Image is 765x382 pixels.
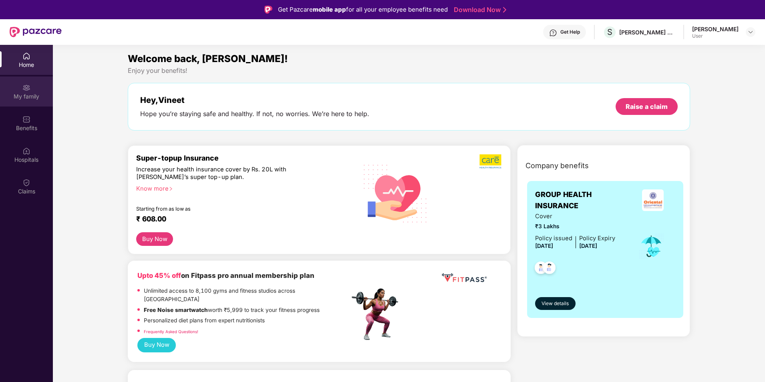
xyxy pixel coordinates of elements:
[128,53,288,64] span: Welcome back, [PERSON_NAME]!
[540,259,559,279] img: svg+xml;base64,PHN2ZyB4bWxucz0iaHR0cDovL3d3dy53My5vcmcvMjAwMC9zdmciIHdpZHRoPSI0OC45NDMiIGhlaWdodD...
[128,66,690,75] div: Enjoy your benefits!
[140,110,369,118] div: Hope you’re staying safe and healthy. If not, no worries. We’re here to help.
[144,307,208,313] strong: Free Noise smartwatch
[747,29,754,35] img: svg+xml;base64,PHN2ZyBpZD0iRHJvcGRvd24tMzJ4MzIiIHhtbG5zPSJodHRwOi8vd3d3LnczLm9yZy8yMDAwL3N2ZyIgd2...
[535,297,576,310] button: View details
[542,300,569,308] span: View details
[535,234,572,243] div: Policy issued
[136,185,345,191] div: Know more
[137,271,181,279] b: Upto 45% off
[278,5,448,14] div: Get Pazcare for all your employee benefits need
[22,84,30,92] img: svg+xml;base64,PHN2ZyB3aWR0aD0iMjAiIGhlaWdodD0iMjAiIHZpZXdCb3g9IjAgMCAyMCAyMCIgZmlsbD0ibm9uZSIgeG...
[638,233,664,259] img: icon
[535,222,615,231] span: ₹3 Lakhs
[137,338,176,353] button: Buy Now
[136,232,173,246] button: Buy Now
[642,189,664,211] img: insurerLogo
[357,154,434,232] img: svg+xml;base64,PHN2ZyB4bWxucz0iaHR0cDovL3d3dy53My5vcmcvMjAwMC9zdmciIHhtbG5zOnhsaW5rPSJodHRwOi8vd3...
[144,306,320,315] p: worth ₹5,999 to track your fitness progress
[22,147,30,155] img: svg+xml;base64,PHN2ZyBpZD0iSG9zcGl0YWxzIiB4bWxucz0iaHR0cDovL3d3dy53My5vcmcvMjAwMC9zdmciIHdpZHRoPS...
[169,187,173,191] span: right
[626,102,668,111] div: Raise a claim
[549,29,557,37] img: svg+xml;base64,PHN2ZyBpZD0iSGVscC0zMngzMiIgeG1sbnM9Imh0dHA6Ly93d3cudzMub3JnLzIwMDAvc3ZnIiB3aWR0aD...
[137,271,314,279] b: on Fitpass pro annual membership plan
[619,28,675,36] div: [PERSON_NAME] CONSULTANTS P LTD
[144,316,265,325] p: Personalized diet plans from expert nutritionists
[22,52,30,60] img: svg+xml;base64,PHN2ZyBpZD0iSG9tZSIgeG1sbnM9Imh0dHA6Ly93d3cudzMub3JnLzIwMDAvc3ZnIiB3aWR0aD0iMjAiIG...
[579,243,597,249] span: [DATE]
[10,27,62,37] img: New Pazcare Logo
[531,259,551,279] img: svg+xml;base64,PHN2ZyB4bWxucz0iaHR0cDovL3d3dy53My5vcmcvMjAwMC9zdmciIHdpZHRoPSI0OC45NDMiIGhlaWdodD...
[607,27,612,37] span: S
[454,6,504,14] a: Download Now
[560,29,580,35] div: Get Help
[692,25,739,33] div: [PERSON_NAME]
[136,215,342,224] div: ₹ 608.00
[349,286,405,342] img: fpp.png
[479,154,502,169] img: b5dec4f62d2307b9de63beb79f102df3.png
[136,154,350,162] div: Super-topup Insurance
[140,95,369,105] div: Hey, Vineet
[264,6,272,14] img: Logo
[22,115,30,123] img: svg+xml;base64,PHN2ZyBpZD0iQmVuZWZpdHMiIHhtbG5zPSJodHRwOi8vd3d3LnczLm9yZy8yMDAwL3N2ZyIgd2lkdGg9Ij...
[503,6,506,14] img: Stroke
[692,33,739,39] div: User
[22,179,30,187] img: svg+xml;base64,PHN2ZyBpZD0iQ2xhaW0iIHhtbG5zPSJodHRwOi8vd3d3LnczLm9yZy8yMDAwL3N2ZyIgd2lkdGg9IjIwIi...
[144,329,198,334] a: Frequently Asked Questions!
[313,6,346,13] strong: mobile app
[440,270,488,285] img: fppp.png
[136,166,315,181] div: Increase your health insurance cover by Rs. 20L with [PERSON_NAME]’s super top-up plan.
[535,243,553,249] span: [DATE]
[535,189,630,212] span: GROUP HEALTH INSURANCE
[136,206,316,211] div: Starting from as low as
[535,212,615,221] span: Cover
[579,234,615,243] div: Policy Expiry
[144,287,350,304] p: Unlimited access to 8,100 gyms and fitness studios across [GEOGRAPHIC_DATA]
[525,160,589,171] span: Company benefits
